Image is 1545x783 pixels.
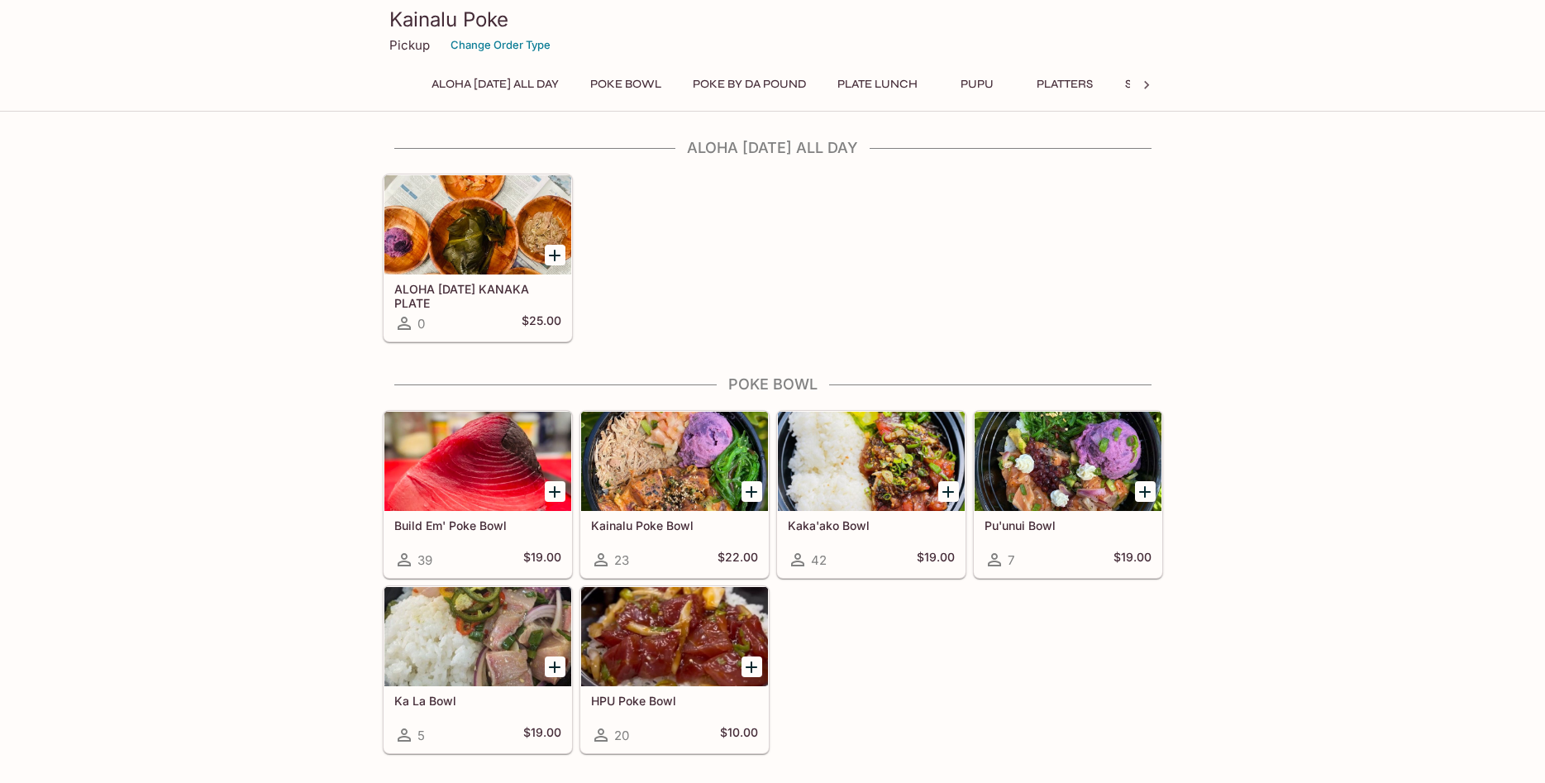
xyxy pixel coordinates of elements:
h3: Kainalu Poke [389,7,1156,32]
button: ALOHA [DATE] ALL DAY [422,73,568,96]
span: 7 [1008,552,1014,568]
button: Pupu [940,73,1014,96]
h5: $19.00 [1113,550,1152,570]
h4: Poke Bowl [383,375,1163,394]
div: HPU Poke Bowl [581,587,768,686]
span: 20 [614,728,629,743]
button: Add Kainalu Poke Bowl [742,481,762,502]
h5: Kainalu Poke Bowl [591,518,758,532]
h5: $25.00 [522,313,561,333]
button: Add Build Em' Poke Bowl [545,481,565,502]
div: Kaka'ako Bowl [778,412,965,511]
span: 42 [811,552,827,568]
h4: ALOHA [DATE] ALL DAY [383,139,1163,157]
h5: $10.00 [720,725,758,745]
h5: $19.00 [523,725,561,745]
div: Kainalu Poke Bowl [581,412,768,511]
a: Kainalu Poke Bowl23$22.00 [580,411,769,578]
button: Add ALOHA FRIDAY KANAKA PLATE [545,245,565,265]
button: Specials [1115,73,1190,96]
h5: Ka La Bowl [394,694,561,708]
a: Pu'unui Bowl7$19.00 [974,411,1162,578]
p: Pickup [389,37,430,53]
button: Add Ka La Bowl [545,656,565,677]
a: HPU Poke Bowl20$10.00 [580,586,769,753]
div: Ka La Bowl [384,587,571,686]
a: Ka La Bowl5$19.00 [384,586,572,753]
button: Add Pu'unui Bowl [1135,481,1156,502]
div: ALOHA FRIDAY KANAKA PLATE [384,175,571,275]
div: Pu'unui Bowl [975,412,1161,511]
h5: ALOHA [DATE] KANAKA PLATE [394,282,561,309]
span: 23 [614,552,629,568]
a: Kaka'ako Bowl42$19.00 [777,411,966,578]
span: 39 [417,552,432,568]
button: Poke By Da Pound [684,73,815,96]
span: 5 [417,728,425,743]
button: Change Order Type [443,32,558,58]
h5: Kaka'ako Bowl [788,518,955,532]
button: Poke Bowl [581,73,670,96]
h5: HPU Poke Bowl [591,694,758,708]
button: Plate Lunch [828,73,927,96]
a: ALOHA [DATE] KANAKA PLATE0$25.00 [384,174,572,341]
div: Build Em' Poke Bowl [384,412,571,511]
h5: Pu'unui Bowl [985,518,1152,532]
h5: $19.00 [523,550,561,570]
button: Platters [1028,73,1102,96]
button: Add Kaka'ako Bowl [938,481,959,502]
a: Build Em' Poke Bowl39$19.00 [384,411,572,578]
h5: $22.00 [718,550,758,570]
h5: $19.00 [917,550,955,570]
span: 0 [417,316,425,332]
h5: Build Em' Poke Bowl [394,518,561,532]
button: Add HPU Poke Bowl [742,656,762,677]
